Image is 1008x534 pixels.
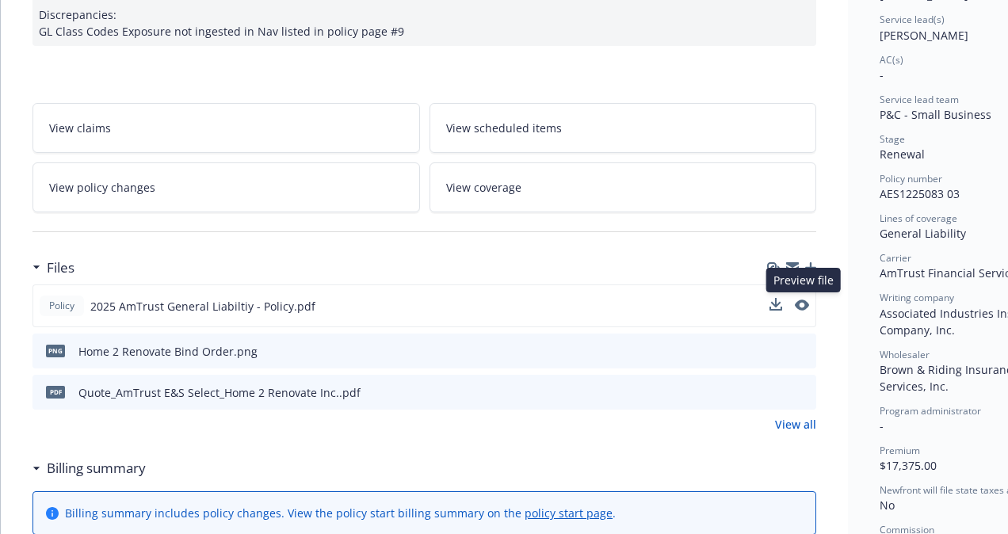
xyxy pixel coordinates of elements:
[769,298,782,315] button: download file
[47,257,74,278] h3: Files
[880,418,884,433] span: -
[49,179,155,196] span: View policy changes
[880,132,905,146] span: Stage
[78,384,361,401] div: Quote_AmTrust E&S Select_Home 2 Renovate Inc..pdf
[880,147,925,162] span: Renewal
[65,505,616,521] div: Billing summary includes policy changes. View the policy start billing summary on the .
[78,343,258,360] div: Home 2 Renovate Bind Order.png
[880,53,903,67] span: AC(s)
[46,345,65,357] span: png
[769,298,782,311] button: download file
[880,107,991,122] span: P&C - Small Business
[46,299,78,313] span: Policy
[766,268,841,292] div: Preview file
[880,291,954,304] span: Writing company
[770,384,783,401] button: download file
[796,384,810,401] button: preview file
[880,67,884,82] span: -
[49,120,111,136] span: View claims
[795,298,809,315] button: preview file
[880,498,895,513] span: No
[880,172,942,185] span: Policy number
[880,251,911,265] span: Carrier
[446,120,562,136] span: View scheduled items
[32,162,420,212] a: View policy changes
[32,458,146,479] div: Billing summary
[880,404,981,418] span: Program administrator
[880,458,937,473] span: $17,375.00
[880,28,968,43] span: [PERSON_NAME]
[880,186,960,201] span: AES1225083 03
[880,93,959,106] span: Service lead team
[880,444,920,457] span: Premium
[770,343,783,360] button: download file
[880,348,930,361] span: Wholesaler
[430,103,817,153] a: View scheduled items
[32,257,74,278] div: Files
[32,103,420,153] a: View claims
[430,162,817,212] a: View coverage
[796,343,810,360] button: preview file
[795,299,809,311] button: preview file
[525,505,613,521] a: policy start page
[47,458,146,479] h3: Billing summary
[880,212,957,225] span: Lines of coverage
[775,416,816,433] a: View all
[46,386,65,398] span: pdf
[880,13,945,26] span: Service lead(s)
[90,298,315,315] span: 2025 AmTrust General Liabiltiy - Policy.pdf
[446,179,521,196] span: View coverage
